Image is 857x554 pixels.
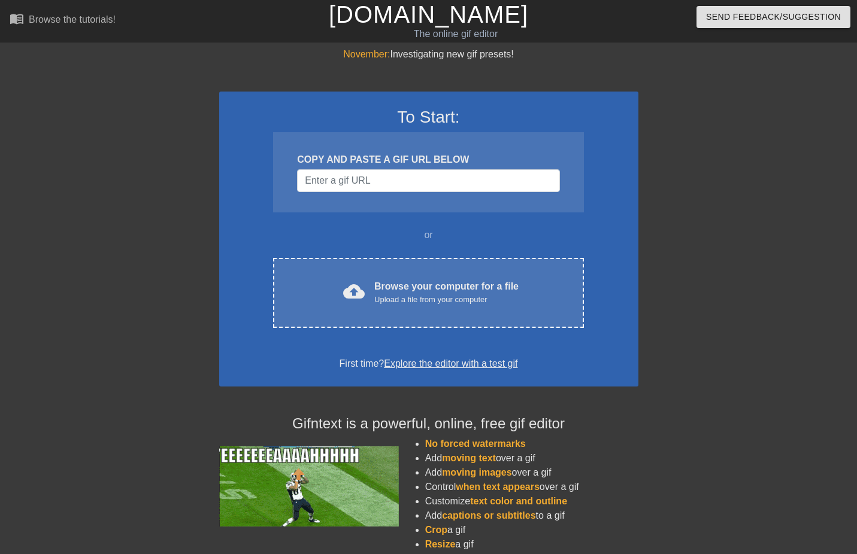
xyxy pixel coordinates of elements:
img: football_small.gif [219,446,399,526]
span: moving text [442,453,496,463]
a: Explore the editor with a test gif [384,358,517,369]
div: Investigating new gif presets! [219,47,638,62]
span: cloud_upload [343,281,365,302]
span: captions or subtitles [442,510,535,520]
span: Crop [425,525,447,535]
span: Resize [425,539,456,549]
div: Upload a file from your computer [374,294,519,306]
button: Send Feedback/Suggestion [696,6,850,28]
div: or [250,228,607,242]
h4: Gifntext is a powerful, online, free gif editor [219,415,638,433]
span: text color and outline [470,496,567,506]
span: moving images [442,467,511,477]
li: Add over a gif [425,451,638,465]
div: COPY AND PASTE A GIF URL BELOW [297,153,559,167]
li: Customize [425,494,638,509]
div: Browse your computer for a file [374,279,519,306]
h3: To Start: [235,107,623,127]
div: The online gif editor [292,27,620,41]
span: menu_book [10,11,24,26]
div: First time? [235,357,623,371]
div: Browse the tutorials! [29,14,116,25]
li: Control over a gif [425,480,638,494]
li: Add to a gif [425,509,638,523]
li: Add over a gif [425,465,638,480]
li: a gif [425,523,638,537]
span: November: [343,49,390,59]
input: Username [297,169,559,192]
a: Browse the tutorials! [10,11,116,30]
span: No forced watermarks [425,439,526,449]
li: a gif [425,537,638,552]
a: [DOMAIN_NAME] [329,1,528,28]
span: Send Feedback/Suggestion [706,10,841,25]
span: when text appears [456,482,540,492]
